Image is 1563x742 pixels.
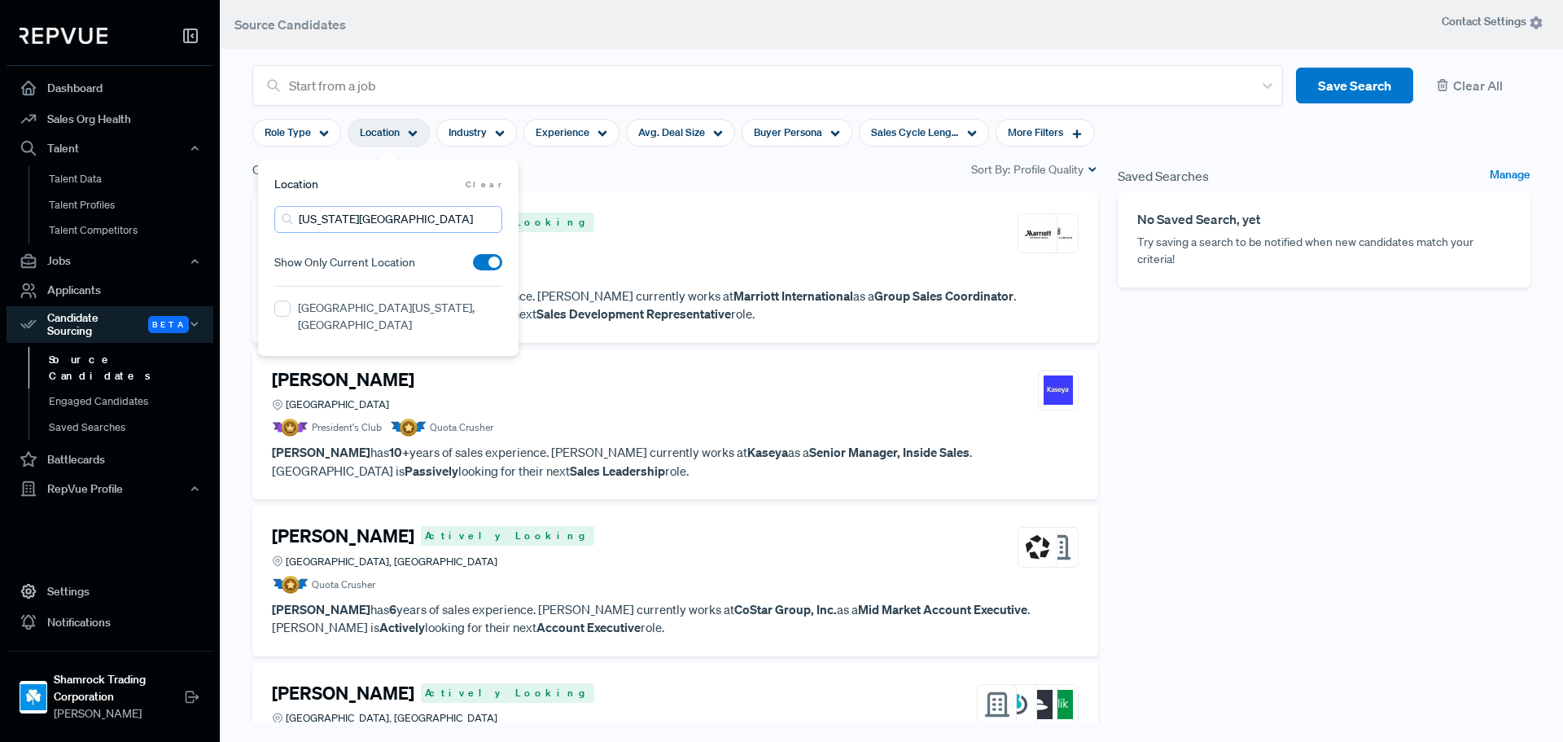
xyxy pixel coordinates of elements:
strong: Kaseya [747,444,788,460]
a: Battlecards [7,444,213,475]
strong: Passively [405,463,458,479]
span: Clear [466,178,502,191]
img: Marriott International [1023,219,1053,248]
span: Contact Settings [1442,13,1543,30]
p: has years of sales experience. [PERSON_NAME] currently works at as a . [GEOGRAPHIC_DATA] is looki... [272,443,1079,480]
span: Profile Quality [1014,161,1084,178]
a: Applicants [7,275,213,306]
strong: Mid Market Account Executive [858,601,1027,617]
img: Shamrock Trading Corporation [20,684,46,710]
strong: Group Sales Coordinator [874,288,1014,304]
a: Engaged Candidates [28,389,235,415]
span: Saved Searches [1118,166,1209,186]
button: Jobs [7,248,213,275]
img: Qlik [1044,690,1073,719]
img: President Badge [272,419,309,437]
span: [PERSON_NAME] [54,705,184,722]
strong: Shamrock Trading Corporation [54,671,184,705]
a: Saved Searches [28,415,235,441]
span: [GEOGRAPHIC_DATA], [GEOGRAPHIC_DATA] [286,710,497,726]
a: Notifications [7,607,213,638]
p: has years of sales experience. [PERSON_NAME] currently works at as a . [PERSON_NAME] is looking f... [272,600,1079,637]
img: CoStar Group, Inc. [1023,533,1053,562]
input: Search locations [274,206,502,233]
p: has years of sales experience. [PERSON_NAME] currently works at as a . [PERSON_NAME] is looking f... [272,287,1079,323]
strong: 6 [389,601,396,617]
span: Actively Looking [421,683,594,703]
a: Settings [7,576,213,607]
span: Role Type [265,125,311,140]
a: Shamrock Trading CorporationShamrock Trading Corporation[PERSON_NAME] [7,651,213,729]
a: Talent Competitors [28,217,235,244]
strong: [PERSON_NAME] [272,444,370,460]
button: Save Search [1296,68,1413,104]
a: Source Candidates [28,347,235,389]
div: Candidate Sourcing [7,306,213,344]
strong: 10+ [389,444,409,460]
span: [GEOGRAPHIC_DATA], [GEOGRAPHIC_DATA] [286,554,497,569]
span: Candidates [252,160,317,179]
span: Quota Crusher [312,577,375,592]
img: Quota Badge [390,419,427,437]
img: Quota Badge [272,576,309,594]
img: RepVue [20,28,107,44]
span: Beta [148,316,189,333]
span: Location [360,125,400,140]
a: Manage [1490,166,1530,186]
strong: Account Executive [536,619,641,635]
img: Kaseya [1044,375,1073,405]
h6: No Saved Search, yet [1137,212,1511,227]
span: Avg. Deal Size [638,125,705,140]
span: [GEOGRAPHIC_DATA] [286,397,389,412]
a: Dashboard [7,72,213,103]
h4: [PERSON_NAME] [272,525,414,547]
p: Try saving a search to be notified when new candidates match your criteria! [1137,234,1511,268]
span: Actively Looking [421,526,594,546]
a: Sales Org Health [7,103,213,134]
button: Candidate Sourcing Beta [7,306,213,344]
label: [GEOGRAPHIC_DATA][US_STATE], [GEOGRAPHIC_DATA] [298,300,502,334]
span: Buyer Persona [754,125,822,140]
a: Talent Profiles [28,192,235,218]
button: Clear All [1426,68,1530,104]
strong: Sales Development Representative [536,305,731,322]
div: Sort By: [971,161,1098,178]
strong: Senior Manager, Inside Sales [809,444,970,460]
strong: CoStar Group, Inc. [734,601,837,617]
span: Experience [536,125,589,140]
strong: Actively [379,619,425,635]
img: Influitive [1003,690,1032,719]
span: More Filters [1008,125,1063,140]
span: President's Club [312,420,382,435]
img: Planhat [1023,690,1053,719]
strong: Sales Leadership [570,463,665,479]
h4: [PERSON_NAME] [272,369,414,390]
button: Talent [7,134,213,162]
span: Sales Cycle Length [871,125,959,140]
span: Quota Crusher [430,420,493,435]
a: Talent Data [28,166,235,192]
strong: Marriott International [733,288,853,304]
span: Industry [449,125,487,140]
img: Ritz-Carlton Hotel [1044,219,1073,248]
span: Location [274,176,318,193]
h4: [PERSON_NAME] [272,683,414,704]
span: Source Candidates [234,16,346,33]
span: Show Only Current Location [274,254,415,271]
button: RepVue Profile [7,475,213,503]
strong: [PERSON_NAME] [272,601,370,617]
